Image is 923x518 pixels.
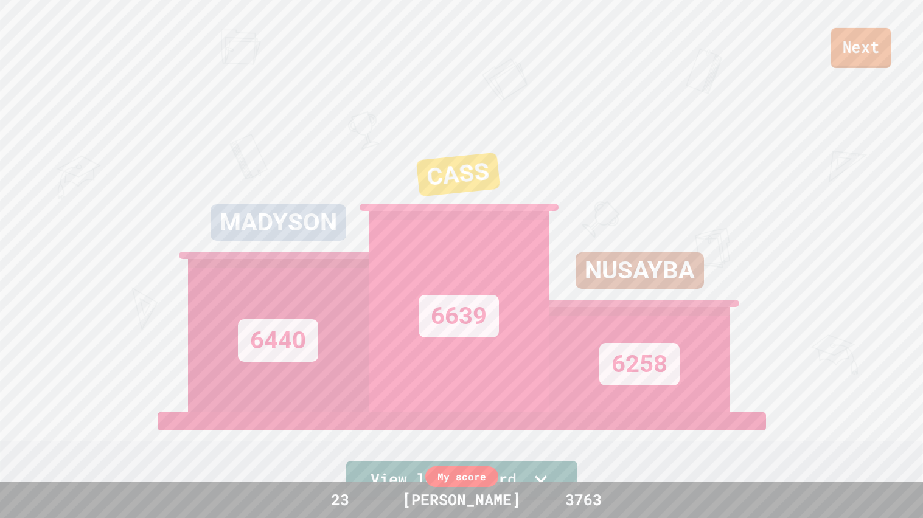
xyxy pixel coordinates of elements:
[831,28,891,68] a: Next
[419,295,499,337] div: 6639
[416,153,500,197] div: CASS
[390,488,533,511] div: [PERSON_NAME]
[425,466,498,487] div: My score
[238,319,318,362] div: 6440
[576,252,704,289] div: NUSAYBA
[346,461,577,500] a: View leaderboard
[211,204,346,241] div: MADYSON
[538,488,629,511] div: 3763
[599,343,680,385] div: 6258
[294,488,386,511] div: 23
